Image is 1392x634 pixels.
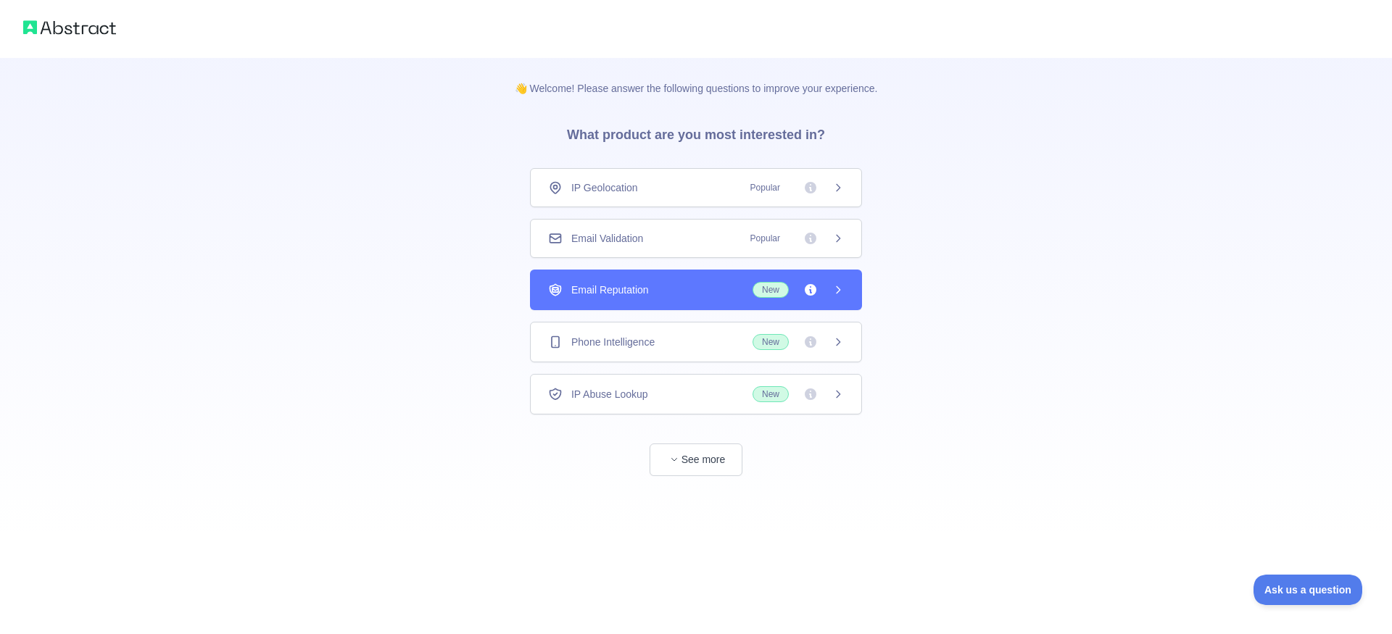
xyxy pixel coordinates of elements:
span: Email Reputation [571,283,649,297]
span: Email Validation [571,231,643,246]
span: Popular [742,180,789,195]
p: 👋 Welcome! Please answer the following questions to improve your experience. [492,58,901,96]
span: IP Abuse Lookup [571,387,648,401]
span: New [753,334,789,350]
span: IP Geolocation [571,180,638,195]
span: Popular [742,231,789,246]
iframe: Toggle Customer Support [1254,575,1363,605]
span: New [753,282,789,298]
span: New [753,386,789,402]
h3: What product are you most interested in? [544,96,848,168]
span: Phone Intelligence [571,335,655,349]
img: Abstract logo [23,17,116,38]
button: See more [650,443,742,476]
